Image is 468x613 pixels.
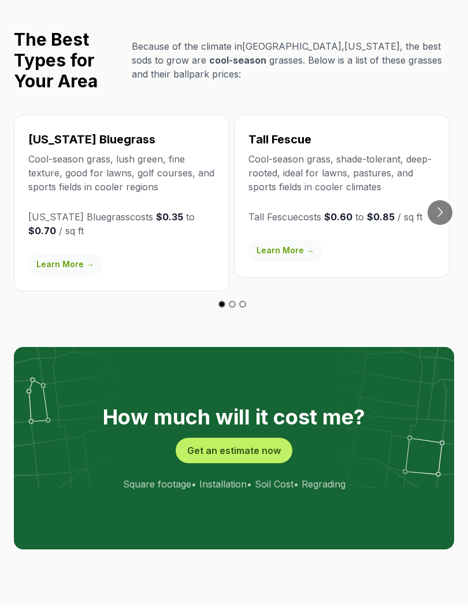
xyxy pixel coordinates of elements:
p: Cool-season grass, shade-tolerant, deep-rooted, ideal for lawns, pastures, and sports fields in c... [248,152,435,194]
p: Because of the climate in [GEOGRAPHIC_DATA] , [US_STATE] , the best sods to grow are grasses. Bel... [132,39,454,81]
h3: Tall Fescue [248,131,435,147]
strong: $0.60 [324,211,352,223]
img: lot lines graphic [14,347,454,488]
button: Go to slide 1 [218,301,225,308]
a: Learn More → [28,254,102,275]
a: Learn More → [248,240,322,261]
button: Go to slide 3 [239,301,246,308]
strong: $0.70 [28,225,56,237]
p: Cool-season grass, lush green, fine texture, good for lawns, golf courses, and sports fields in c... [28,152,215,194]
p: [US_STATE] Bluegrass costs to / sq ft [28,210,215,238]
p: Tall Fescue costs to / sq ft [248,210,435,224]
h3: [US_STATE] Bluegrass [28,131,215,147]
h2: The Best Types for Your Area [14,29,122,91]
button: Get an estimate now [176,438,292,463]
strong: $0.35 [156,211,183,223]
strong: $0.85 [367,211,395,223]
button: Go to slide 2 [229,301,236,308]
button: Go to next slide [428,200,452,225]
span: cool-season [209,54,266,66]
